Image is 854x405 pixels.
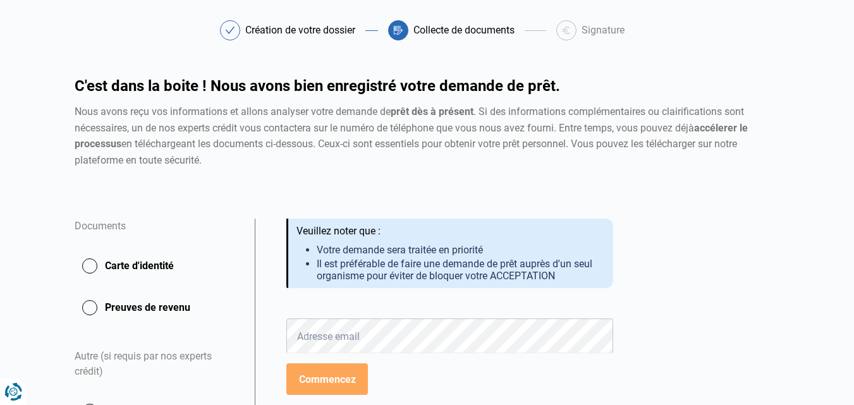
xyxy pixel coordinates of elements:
div: Nous avons reçu vos informations et allons analyser votre demande de . Si des informations complé... [75,104,780,168]
li: Votre demande sera traitée en priorité [317,244,604,256]
button: Preuves de revenu [75,292,240,323]
div: Veuillez noter que : [296,225,604,238]
button: Carte d'identité [75,250,240,282]
h1: C'est dans la boite ! Nous avons bien enregistré votre demande de prêt. [75,78,780,94]
div: Autre (si requis par nos experts crédit) [75,334,240,396]
li: Il est préférable de faire une demande de prêt auprès d'un seul organisme pour éviter de bloquer ... [317,258,604,282]
button: Commencez [286,363,368,395]
div: Signature [582,25,625,35]
div: Création de votre dossier [245,25,355,35]
div: Collecte de documents [413,25,515,35]
strong: prêt dès à présent [391,106,473,118]
div: Documents [75,219,240,250]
